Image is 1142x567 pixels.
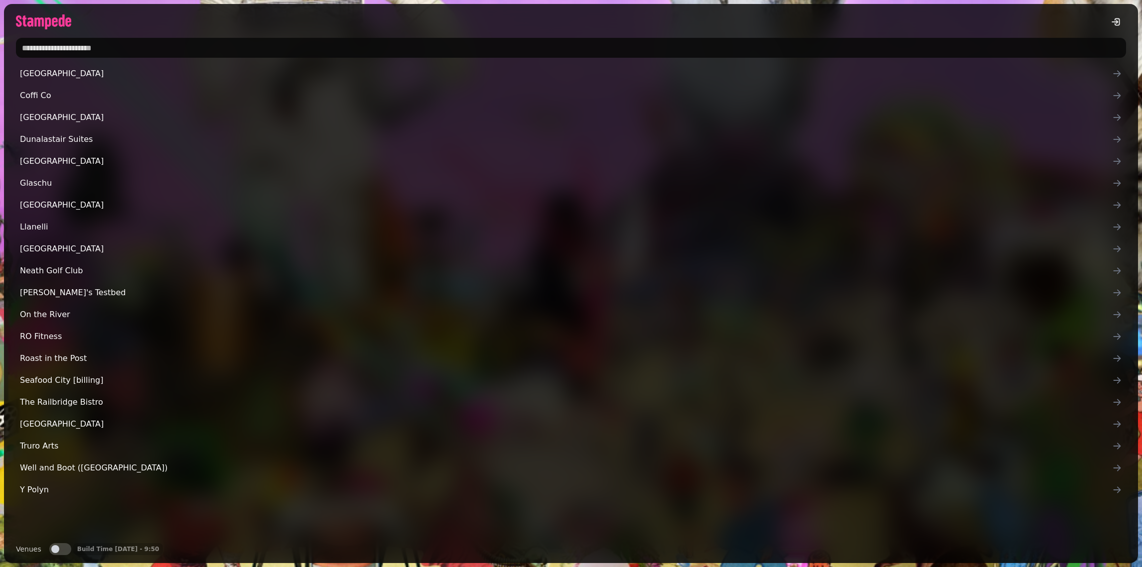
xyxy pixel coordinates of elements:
[16,370,1126,390] a: Seafood City [billing]
[20,484,1112,496] span: Y Polyn
[16,86,1126,106] a: Coffi Co
[20,462,1112,474] span: Well and Boot ([GEOGRAPHIC_DATA])
[20,199,1112,211] span: [GEOGRAPHIC_DATA]
[16,392,1126,412] a: The Railbridge Bistro
[20,112,1112,123] span: [GEOGRAPHIC_DATA]
[16,458,1126,478] a: Well and Boot ([GEOGRAPHIC_DATA])
[77,545,159,553] p: Build Time [DATE] - 9:50
[20,418,1112,430] span: [GEOGRAPHIC_DATA]
[16,414,1126,434] a: [GEOGRAPHIC_DATA]
[20,309,1112,321] span: On the River
[16,348,1126,368] a: Roast in the Post
[16,480,1126,500] a: Y Polyn
[20,265,1112,277] span: Neath Golf Club
[20,287,1112,299] span: [PERSON_NAME]'s Testbed
[16,173,1126,193] a: Glaschu
[20,221,1112,233] span: Llanelli
[16,261,1126,281] a: Neath Golf Club
[16,543,41,555] label: Venues
[16,436,1126,456] a: Truro Arts
[20,331,1112,342] span: RO Fitness
[16,64,1126,84] a: [GEOGRAPHIC_DATA]
[16,217,1126,237] a: Llanelli
[16,129,1126,149] a: Dunalastair Suites
[16,283,1126,303] a: [PERSON_NAME]'s Testbed
[20,90,1112,102] span: Coffi Co
[20,352,1112,364] span: Roast in the Post
[1106,12,1126,32] button: logout
[16,108,1126,127] a: [GEOGRAPHIC_DATA]
[16,327,1126,346] a: RO Fitness
[20,155,1112,167] span: [GEOGRAPHIC_DATA]
[16,305,1126,325] a: On the River
[20,440,1112,452] span: Truro Arts
[16,239,1126,259] a: [GEOGRAPHIC_DATA]
[16,195,1126,215] a: [GEOGRAPHIC_DATA]
[16,151,1126,171] a: [GEOGRAPHIC_DATA]
[20,177,1112,189] span: Glaschu
[20,396,1112,408] span: The Railbridge Bistro
[20,133,1112,145] span: Dunalastair Suites
[16,14,71,29] img: logo
[20,374,1112,386] span: Seafood City [billing]
[20,68,1112,80] span: [GEOGRAPHIC_DATA]
[20,243,1112,255] span: [GEOGRAPHIC_DATA]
